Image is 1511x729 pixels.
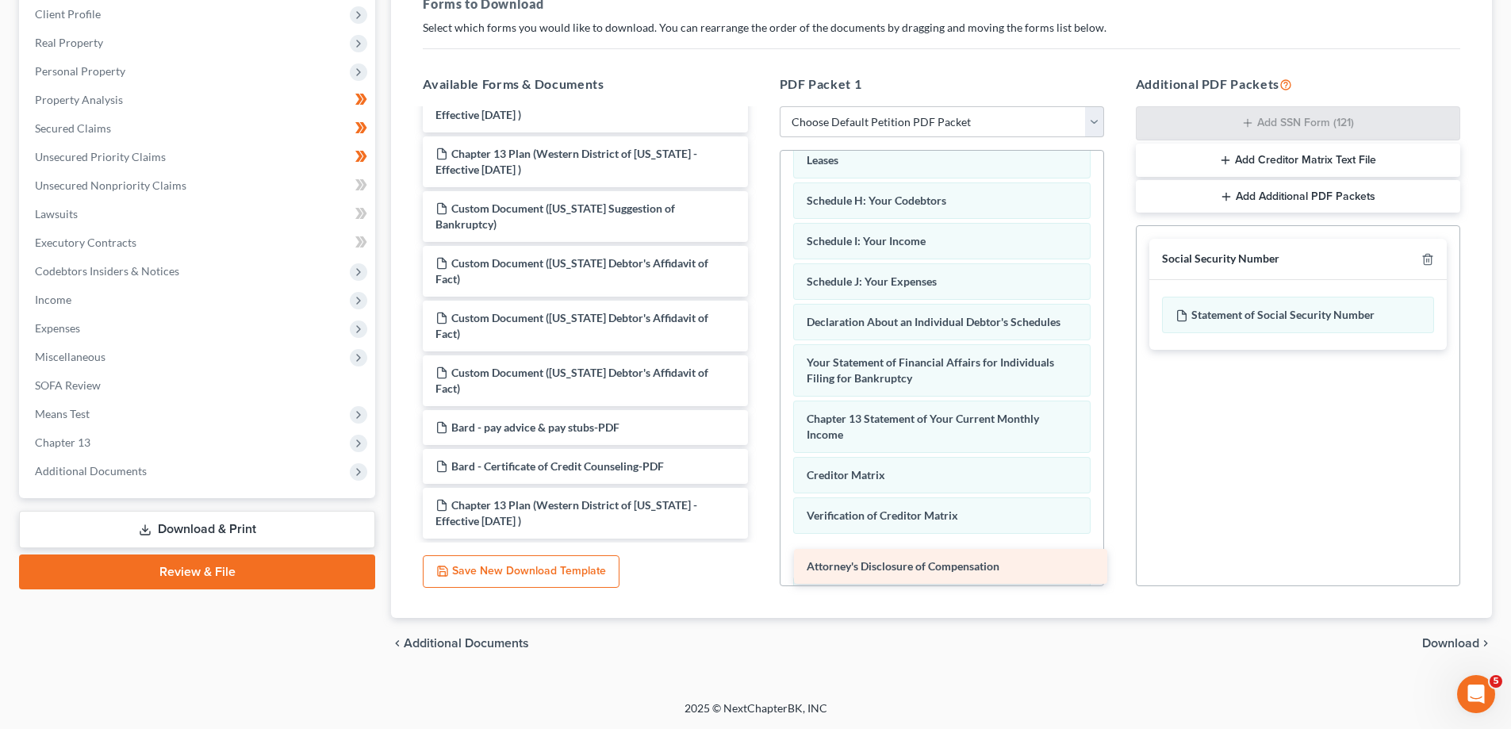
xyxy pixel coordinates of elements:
span: SOFA Review [35,378,101,392]
span: Your Statement of Financial Affairs for Individuals Filing for Bankruptcy [807,355,1054,385]
span: Chapter 13 Plan (Western District of [US_STATE] - Effective [DATE] ) [435,92,697,121]
button: Download chevron_right [1422,637,1492,650]
span: Bard - pay advice & pay stubs-PDF [451,420,619,434]
span: Custom Document ([US_STATE] Suggestion of Bankruptcy) [435,201,675,231]
span: Means Test [35,407,90,420]
span: Codebtors Insiders & Notices [35,264,179,278]
span: Chapter 13 [35,435,90,449]
span: 5 [1490,675,1502,688]
h5: Available Forms & Documents [423,75,747,94]
a: Secured Claims [22,114,375,143]
span: Schedule J: Your Expenses [807,274,937,288]
span: Personal Property [35,64,125,78]
iframe: Intercom live chat [1457,675,1495,713]
i: chevron_right [1479,637,1492,650]
span: Additional Documents [35,464,147,478]
span: Real Property [35,36,103,49]
div: Statement of Social Security Number [1162,297,1434,333]
span: Chapter 13 Statement of Your Current Monthly Income [807,412,1039,441]
span: Download [1422,637,1479,650]
span: Schedule H: Your Codebtors [807,194,946,207]
button: Add SSN Form (121) [1136,106,1460,141]
a: Lawsuits [22,200,375,228]
a: chevron_left Additional Documents [391,637,529,650]
a: Unsecured Priority Claims [22,143,375,171]
p: Select which forms you would like to download. You can rearrange the order of the documents by dr... [423,20,1460,36]
h5: PDF Packet 1 [780,75,1104,94]
span: Executory Contracts [35,236,136,249]
a: SOFA Review [22,371,375,400]
span: Unsecured Nonpriority Claims [35,178,186,192]
span: Custom Document ([US_STATE] Debtor's Affidavit of Fact) [435,366,708,395]
span: Property Analysis [35,93,123,106]
span: Chapter 13 Plan (Western District of [US_STATE] - Effective [DATE] ) [435,147,697,176]
a: Download & Print [19,511,375,548]
span: Custom Document ([US_STATE] Debtor's Affidavit of Fact) [435,256,708,286]
span: Verification of Creditor Matrix [807,508,958,522]
a: Review & File [19,554,375,589]
button: Add Creditor Matrix Text File [1136,144,1460,177]
span: Miscellaneous [35,350,105,363]
button: Add Additional PDF Packets [1136,180,1460,213]
span: Additional Documents [404,637,529,650]
i: chevron_left [391,637,404,650]
span: Chapter 13 Plan (Western District of [US_STATE] - Effective [DATE] ) [435,498,697,528]
div: Social Security Number [1162,251,1279,267]
span: Schedule I: Your Income [807,234,926,247]
a: Property Analysis [22,86,375,114]
span: Bard - Certificate of Credit Counseling-PDF [451,459,664,473]
span: Declaration About an Individual Debtor's Schedules [807,315,1060,328]
a: Unsecured Nonpriority Claims [22,171,375,200]
span: Expenses [35,321,80,335]
span: Custom Document ([US_STATE] Debtor's Affidavit of Fact) [435,311,708,340]
a: Executory Contracts [22,228,375,257]
span: Attorney's Disclosure of Compensation [807,559,999,573]
span: Income [35,293,71,306]
span: Unsecured Priority Claims [35,150,166,163]
span: Secured Claims [35,121,111,135]
button: Save New Download Template [423,555,619,589]
h5: Additional PDF Packets [1136,75,1460,94]
span: Lawsuits [35,207,78,221]
span: Creditor Matrix [807,468,885,482]
div: 2025 © NextChapterBK, INC [304,700,1208,729]
span: Client Profile [35,7,101,21]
